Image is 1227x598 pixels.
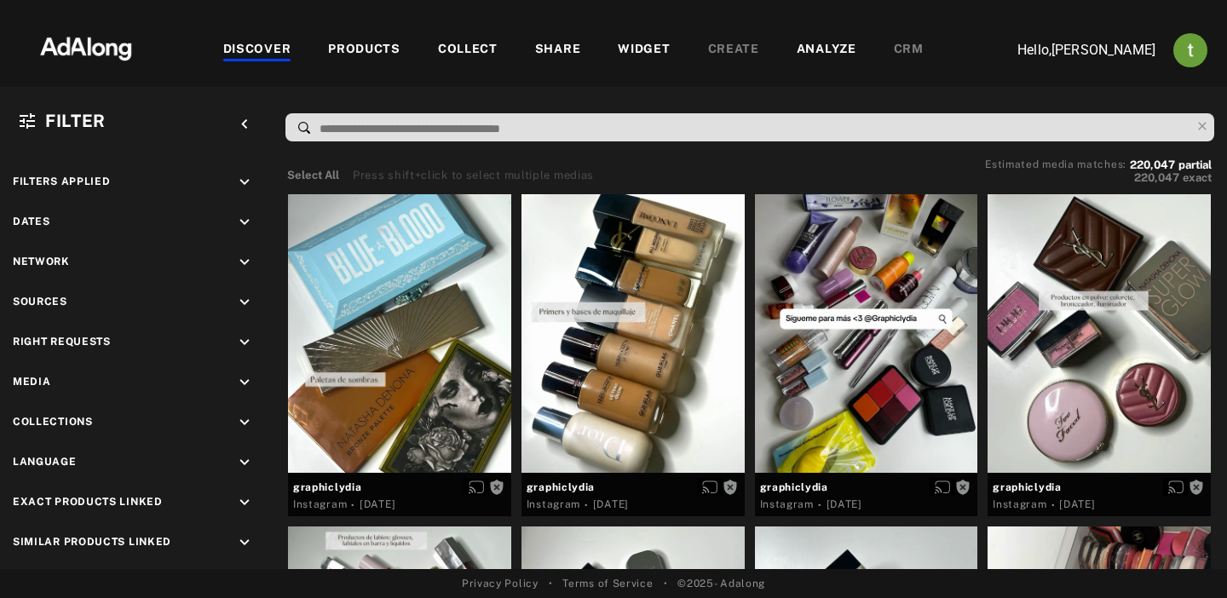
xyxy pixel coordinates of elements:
div: ANALYZE [797,40,856,60]
span: • [549,576,553,591]
i: keyboard_arrow_down [235,453,254,472]
span: Language [13,456,77,468]
span: · [818,498,822,512]
button: Enable diffusion on this media [930,478,955,496]
span: Estimated media matches: [985,158,1126,170]
span: graphiclydia [993,480,1206,495]
div: SHARE [535,40,581,60]
div: Instagram [760,497,814,512]
div: CREATE [708,40,759,60]
img: 63233d7d88ed69de3c212112c67096b6.png [11,21,161,72]
div: COLLECT [438,40,498,60]
span: Right Requests [13,336,111,348]
span: Similar Products Linked [13,536,171,548]
i: keyboard_arrow_down [235,373,254,392]
span: Rights not requested [723,480,738,492]
button: 220,047partial [1130,161,1212,170]
div: CRM [894,40,924,60]
span: Filter [45,111,106,131]
time: 2025-04-17T10:06:25.000Z [827,498,862,510]
span: Dates [13,216,50,227]
a: Privacy Policy [462,576,539,591]
span: graphiclydia [760,480,973,495]
span: graphiclydia [293,480,506,495]
div: Instagram [527,497,580,512]
div: Press shift+click to select multiple medias [353,167,594,184]
time: 2025-04-17T10:06:25.000Z [1059,498,1095,510]
time: 2025-04-17T10:06:25.000Z [360,498,395,510]
a: Terms of Service [562,576,653,591]
div: PRODUCTS [328,40,400,60]
div: WIDGET [618,40,670,60]
span: · [1051,498,1056,512]
span: · [585,498,589,512]
i: keyboard_arrow_down [235,413,254,432]
span: graphiclydia [527,480,740,495]
span: · [351,498,355,512]
span: • [664,576,668,591]
span: Rights not requested [955,480,971,492]
div: Instagram [293,497,347,512]
p: Hello, [PERSON_NAME] [985,40,1155,60]
i: keyboard_arrow_down [235,493,254,512]
div: DISCOVER [223,40,291,60]
button: Enable diffusion on this media [697,478,723,496]
i: keyboard_arrow_down [235,533,254,552]
span: Exact Products Linked [13,496,163,508]
span: Collections [13,416,93,428]
span: © 2025 - Adalong [677,576,765,591]
button: Enable diffusion on this media [1163,478,1189,496]
span: Filters applied [13,175,111,187]
span: Network [13,256,70,267]
time: 2025-04-17T10:06:25.000Z [593,498,629,510]
button: Account settings [1169,29,1212,72]
span: 220,047 [1130,158,1175,171]
span: Sources [13,296,67,308]
i: keyboard_arrow_left [235,115,254,134]
i: keyboard_arrow_down [235,173,254,192]
span: 220,047 [1134,171,1179,184]
i: keyboard_arrow_down [235,333,254,352]
i: keyboard_arrow_down [235,293,254,312]
div: Instagram [993,497,1046,512]
span: Rights not requested [489,480,504,492]
button: 220,047exact [985,170,1212,187]
button: Select All [287,167,339,184]
i: keyboard_arrow_down [235,253,254,272]
span: Rights not requested [1189,480,1204,492]
i: keyboard_arrow_down [235,213,254,232]
span: Media [13,376,51,388]
img: ACg8ocJj1Mp6hOb8A41jL1uwSMxz7God0ICt0FEFk954meAQ=s96-c [1173,33,1207,67]
button: Enable diffusion on this media [464,478,489,496]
